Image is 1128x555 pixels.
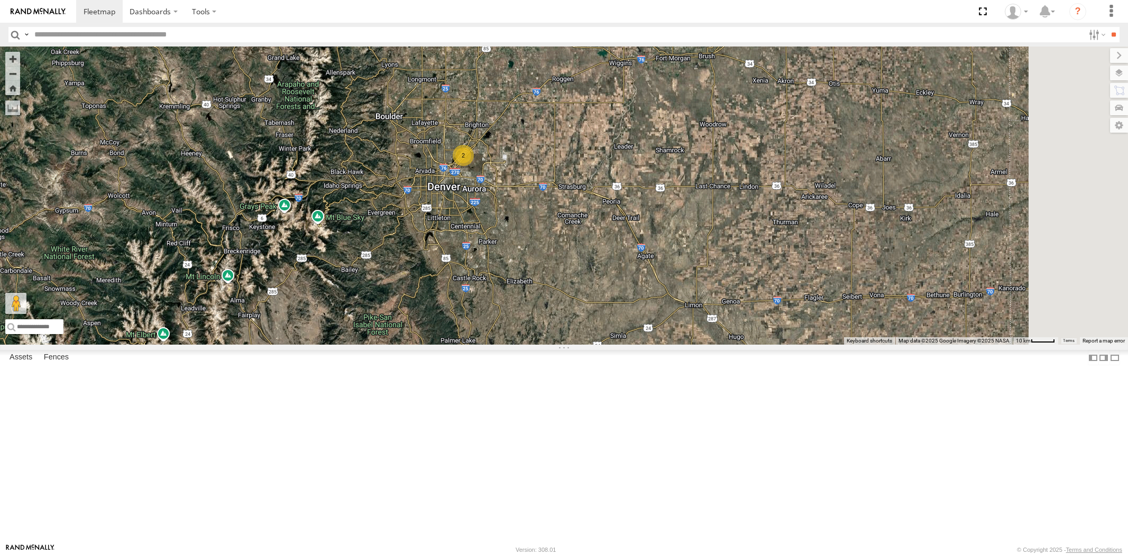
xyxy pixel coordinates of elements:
[898,338,1010,344] span: Map data ©2025 Google Imagery ©2025 NASA
[1016,338,1031,344] span: 10 km
[1013,337,1058,345] button: Map Scale: 10 km per 42 pixels
[1109,350,1120,365] label: Hide Summary Table
[5,81,20,95] button: Zoom Home
[4,350,38,365] label: Assets
[5,293,26,314] button: Drag Pegman onto the map to open Street View
[5,52,20,66] button: Zoom in
[39,350,74,365] label: Fences
[1063,339,1075,343] a: Terms (opens in new tab)
[1001,4,1032,20] div: Sardor Khadjimedov
[11,8,66,15] img: rand-logo.svg
[1088,350,1098,365] label: Dock Summary Table to the Left
[1098,350,1109,365] label: Dock Summary Table to the Right
[1069,3,1086,20] i: ?
[1083,338,1125,344] a: Report a map error
[1085,27,1107,42] label: Search Filter Options
[1110,118,1128,133] label: Map Settings
[847,337,892,345] button: Keyboard shortcuts
[1017,547,1122,553] div: © Copyright 2025 -
[516,547,556,553] div: Version: 308.01
[1066,547,1122,553] a: Terms and Conditions
[6,544,54,555] a: Visit our Website
[5,100,20,115] label: Measure
[453,145,474,166] div: 2
[5,66,20,81] button: Zoom out
[22,27,31,42] label: Search Query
